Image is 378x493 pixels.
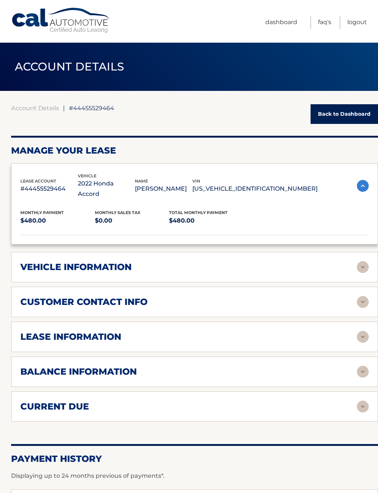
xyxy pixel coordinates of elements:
img: accordion-rest.svg [357,401,369,413]
a: FAQ's [318,16,331,29]
span: | [63,104,65,112]
a: Logout [347,16,367,29]
h2: vehicle information [20,262,132,273]
a: Dashboard [265,16,297,29]
h2: customer contact info [20,296,147,308]
p: [US_VEHICLE_IDENTIFICATION_NUMBER] [192,184,318,194]
span: ACCOUNT DETAILS [15,60,125,73]
img: accordion-rest.svg [357,296,369,308]
span: vin [192,178,200,184]
h2: balance information [20,366,137,377]
p: $480.00 [169,216,243,226]
span: lease account [20,178,56,184]
p: $480.00 [20,216,95,226]
img: accordion-active.svg [357,180,369,192]
p: $0.00 [95,216,169,226]
h2: lease information [20,331,121,342]
span: Total Monthly Payment [169,210,228,215]
a: Back to Dashboard [311,104,378,124]
a: Cal Automotive [11,7,111,34]
p: 2022 Honda Accord [78,178,135,199]
p: #44455529464 [20,184,78,194]
span: Monthly sales Tax [95,210,140,215]
img: accordion-rest.svg [357,261,369,273]
a: Account Details [11,104,59,112]
h2: Payment History [11,453,378,464]
p: [PERSON_NAME] [135,184,192,194]
img: accordion-rest.svg [357,331,369,343]
span: Monthly Payment [20,210,64,215]
span: name [135,178,148,184]
span: #44455529464 [69,104,114,112]
h2: Manage Your Lease [11,145,378,156]
span: vehicle [78,173,96,178]
h2: current due [20,401,89,412]
p: Displaying up to 24 months previous of payments*. [11,471,378,480]
img: accordion-rest.svg [357,366,369,378]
